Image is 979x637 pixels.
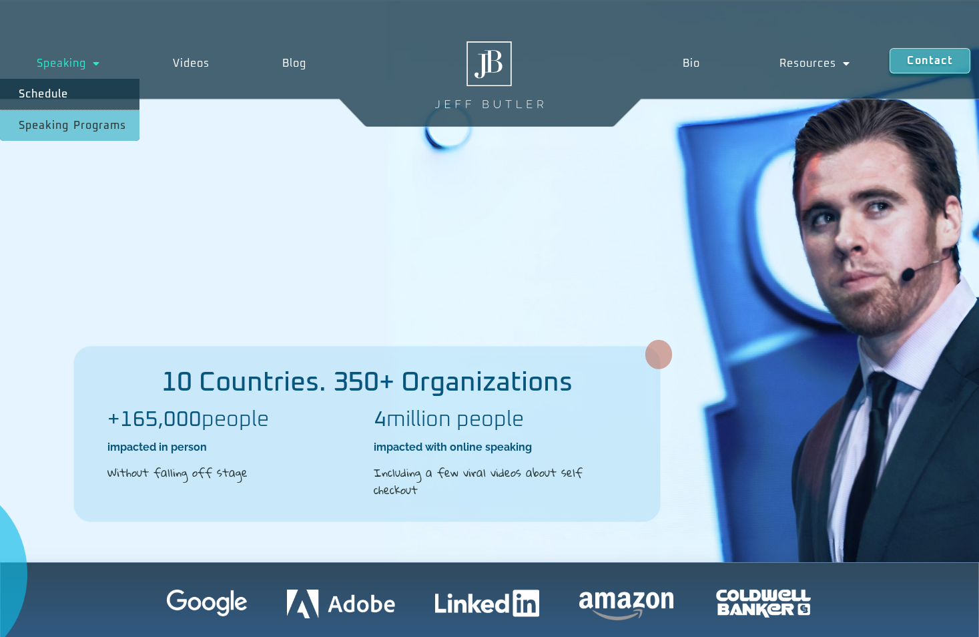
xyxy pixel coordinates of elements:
a: Contact [890,48,970,73]
span: Contact [907,55,952,66]
a: Blog [246,48,342,79]
h2: impacted with online speaking [374,440,627,455]
h2: Including a few viral videos about self checkout [374,464,627,498]
a: Videos [136,48,246,79]
a: Bio [643,48,739,79]
a: Resources [739,48,890,79]
b: 4 [374,409,386,431]
h2: impacted in person [107,440,360,455]
nav: Menu [643,48,890,79]
h2: million people [374,409,627,431]
h2: people [107,409,360,431]
h2: Without falling off stage [107,464,360,481]
b: +165,000 [107,409,202,431]
h2: 10 Countries. 350+ Organizations [74,369,660,396]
